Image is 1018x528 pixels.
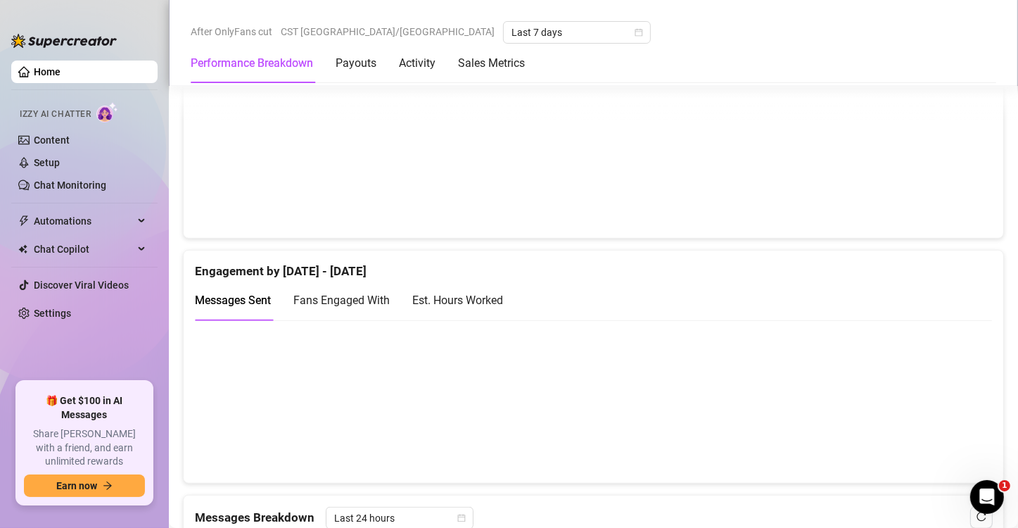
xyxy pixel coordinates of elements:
[976,512,986,522] span: reload
[191,21,272,42] span: After OnlyFans cut
[336,55,376,72] div: Payouts
[34,66,61,77] a: Home
[34,157,60,168] a: Setup
[20,108,91,121] span: Izzy AI Chatter
[24,474,145,497] button: Earn nowarrow-right
[103,481,113,491] span: arrow-right
[34,238,134,260] span: Chat Copilot
[195,251,992,281] div: Engagement by [DATE] - [DATE]
[34,308,71,319] a: Settings
[18,244,27,254] img: Chat Copilot
[412,291,503,309] div: Est. Hours Worked
[56,480,97,491] span: Earn now
[96,102,118,122] img: AI Chatter
[34,180,106,191] a: Chat Monitoring
[34,279,129,291] a: Discover Viral Videos
[635,28,643,37] span: calendar
[293,294,390,307] span: Fans Engaged With
[457,514,466,522] span: calendar
[191,55,313,72] div: Performance Breakdown
[18,215,30,227] span: thunderbolt
[999,480,1010,491] span: 1
[399,55,435,72] div: Activity
[24,394,145,422] span: 🎁 Get $100 in AI Messages
[281,21,495,42] span: CST [GEOGRAPHIC_DATA]/[GEOGRAPHIC_DATA]
[24,427,145,469] span: Share [PERSON_NAME] with a friend, and earn unlimited rewards
[195,294,271,307] span: Messages Sent
[11,34,117,48] img: logo-BBDzfeDw.svg
[34,134,70,146] a: Content
[970,480,1004,514] iframe: Intercom live chat
[511,22,642,43] span: Last 7 days
[458,55,525,72] div: Sales Metrics
[34,210,134,232] span: Automations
